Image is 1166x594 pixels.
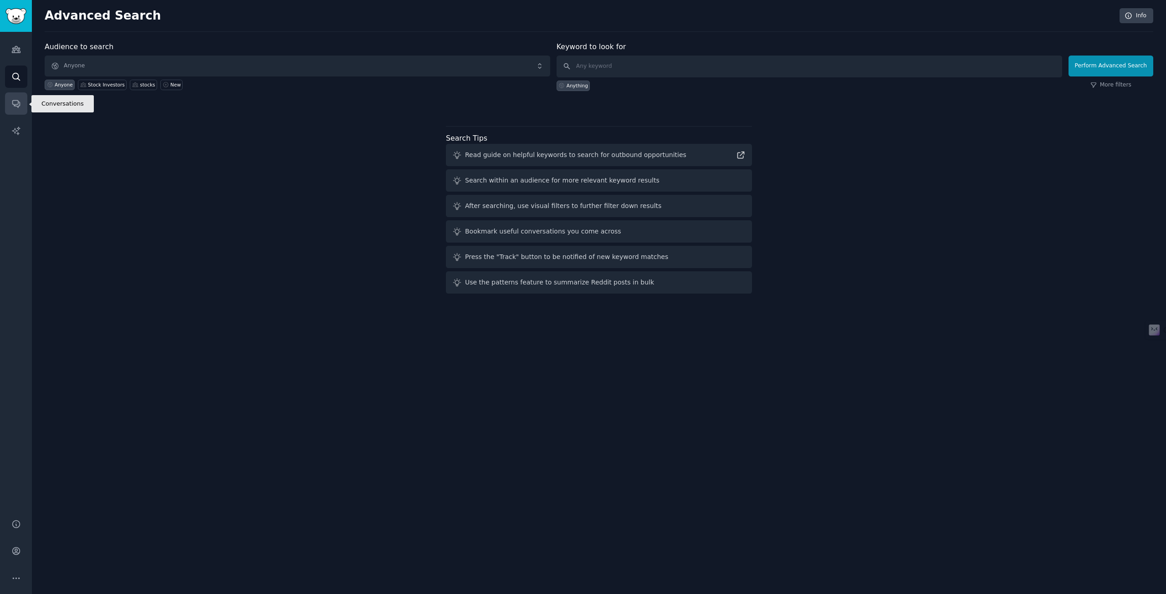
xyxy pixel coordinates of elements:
[557,42,626,51] label: Keyword to look for
[45,56,550,76] button: Anyone
[465,150,686,160] div: Read guide on helpful keywords to search for outbound opportunities
[557,56,1062,77] input: Any keyword
[465,227,621,236] div: Bookmark useful conversations you come across
[1120,8,1153,24] a: Info
[140,81,155,88] div: stocks
[160,80,183,90] a: New
[45,9,1115,23] h2: Advanced Search
[465,252,668,262] div: Press the "Track" button to be notified of new keyword matches
[1069,56,1153,76] button: Perform Advanced Search
[465,176,660,185] div: Search within an audience for more relevant keyword results
[465,278,654,287] div: Use the patterns feature to summarize Reddit posts in bulk
[45,42,113,51] label: Audience to search
[1090,81,1131,89] a: More filters
[55,81,73,88] div: Anyone
[446,134,487,142] label: Search Tips
[5,8,26,24] img: GummySearch logo
[170,81,181,88] div: New
[465,201,661,211] div: After searching, use visual filters to further filter down results
[567,82,588,89] div: Anything
[88,81,125,88] div: Stock Investors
